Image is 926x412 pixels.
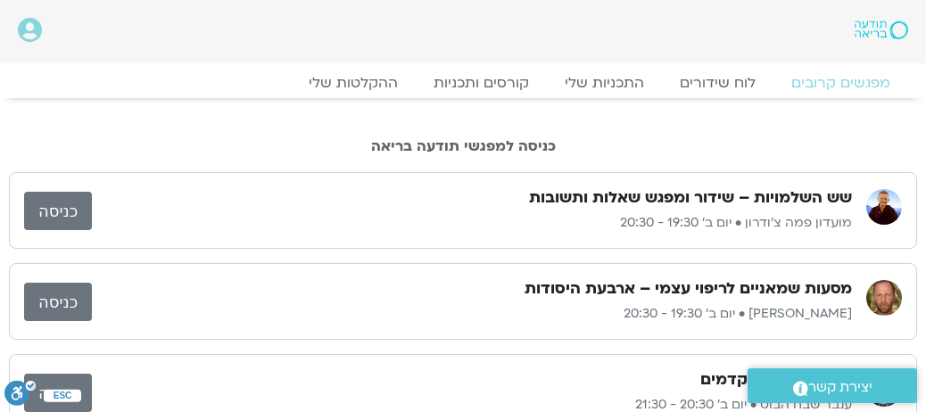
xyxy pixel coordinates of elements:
[24,192,92,230] a: כניסה
[18,74,908,92] nav: Menu
[866,280,902,316] img: תומר פיין
[529,187,852,209] h3: שש השלמויות – שידור ומפגש שאלות ותשובות
[808,375,872,400] span: יצירת קשר
[291,74,416,92] a: ההקלטות שלי
[24,283,92,321] a: כניסה
[24,374,92,412] a: כניסה
[525,278,852,300] h3: מסעות שמאניים לריפוי עצמי – ארבעת היסודות
[416,74,547,92] a: קורסים ותכניות
[773,74,908,92] a: מפגשים קרובים
[92,212,852,234] p: מועדון פמה צ'ודרון • יום ב׳ 19:30 - 20:30
[866,189,902,225] img: מועדון פמה צ'ודרון
[92,303,852,325] p: [PERSON_NAME] • יום ב׳ 19:30 - 20:30
[700,369,852,391] h3: מיינדפולנס מתקדמים
[662,74,773,92] a: לוח שידורים
[547,74,662,92] a: התכניות שלי
[748,368,917,403] a: יצירת קשר
[9,138,917,154] h2: כניסה למפגשי תודעה בריאה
